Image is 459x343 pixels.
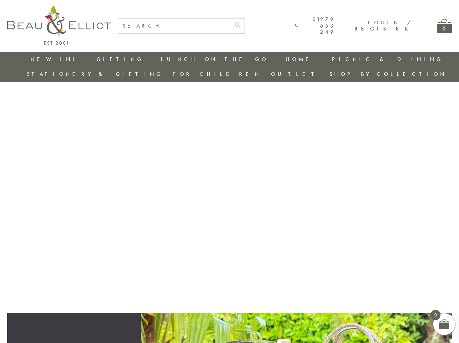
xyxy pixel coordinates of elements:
[286,56,315,63] a: Home
[437,19,452,33] a: 0
[97,56,144,63] a: Gifting
[295,16,335,35] a: 01279 653 249
[355,19,411,32] a: Login / Register
[118,19,230,33] input: SEARCH
[30,56,79,63] a: New in!
[430,310,440,320] span: 0
[329,70,447,78] a: Shop by collection
[161,56,268,63] a: Lunch On The Go
[7,5,111,45] img: logo
[27,70,163,78] a: Stationery & Gifting
[173,70,261,78] a: For Children
[271,70,319,78] a: Outlet
[332,56,443,63] a: Picnic & Dining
